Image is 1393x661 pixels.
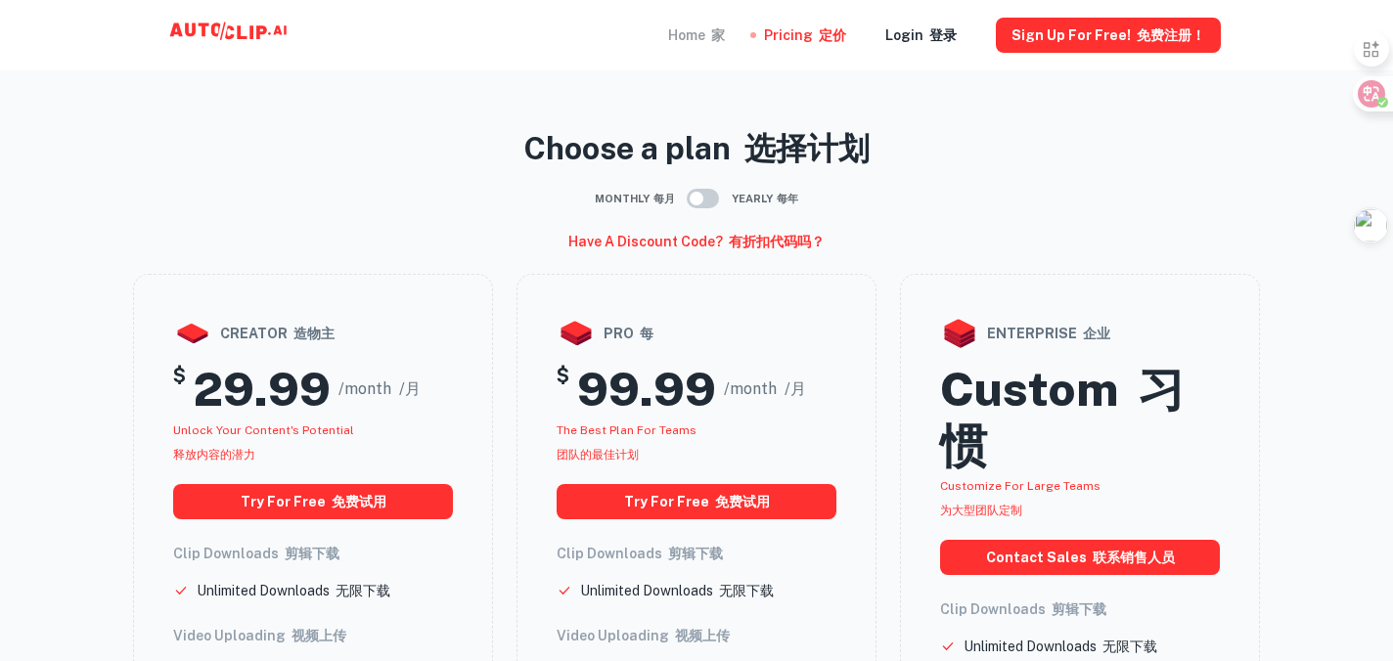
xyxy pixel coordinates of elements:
font: 选择计划 [744,130,870,166]
font: 免费注册！ [1137,27,1205,43]
font: 无限下载 [336,583,390,598]
font: 释放内容的潜力 [173,448,255,462]
h2: Custom [940,361,1220,473]
font: 无限下载 [719,583,774,598]
button: Sign Up for free! 免费注册！ [996,18,1221,53]
h5: $ [173,361,186,418]
h6: Video Uploading [173,625,453,646]
font: 团队的最佳计划 [557,448,639,462]
font: 有折扣代码吗？ [729,234,825,249]
font: 剪辑下载 [668,546,723,561]
button: Contact Sales 联系销售人员 [940,540,1220,575]
button: Try for free 免费试用 [557,484,836,519]
span: /month [724,377,806,401]
font: 联系销售人员 [1093,550,1175,565]
font: /月 [785,379,806,398]
font: 视频上传 [292,628,346,643]
span: Customize for large teams [940,479,1101,517]
span: Unlock your Content's potential [173,423,354,462]
p: Unlimited Downloads [964,636,1157,657]
h5: $ [557,361,569,418]
font: 每月 [653,193,675,204]
div: pro [557,314,836,353]
font: 家 [711,27,725,43]
h6: Video Uploading [557,625,836,646]
h6: Have a discount code? [568,231,825,252]
font: 造物主 [293,326,335,341]
button: Try for free 免费试用 [173,484,453,519]
font: /月 [399,379,421,398]
div: enterprise [940,314,1220,353]
h2: 99.99 [577,361,716,418]
font: 每年 [777,193,798,204]
font: 免费试用 [715,494,770,509]
font: 登录 [929,27,957,43]
font: 习惯 [940,361,1185,473]
font: 剪辑下载 [285,546,339,561]
font: 剪辑下载 [1052,601,1106,617]
span: The best plan for teams [557,423,696,462]
span: Yearly [732,191,798,207]
font: 为大型团队定制 [940,504,1022,517]
h6: Clip Downloads [173,543,453,564]
font: 免费试用 [332,494,386,509]
button: Have a discount code? 有折扣代码吗？ [561,225,832,258]
div: creator [173,314,453,353]
p: Unlimited Downloads [197,580,390,601]
span: /month [338,377,421,401]
p: Unlimited Downloads [580,580,774,601]
font: 定价 [819,27,846,43]
font: 企业 [1083,326,1110,341]
p: Choose a plan [133,125,1260,172]
h6: Clip Downloads [557,543,836,564]
span: Monthly [595,191,675,207]
font: 视频上传 [675,628,730,643]
font: 每 [640,326,653,341]
h2: 29.99 [194,361,331,418]
font: 无限下载 [1102,639,1157,654]
h6: Clip Downloads [940,598,1220,620]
